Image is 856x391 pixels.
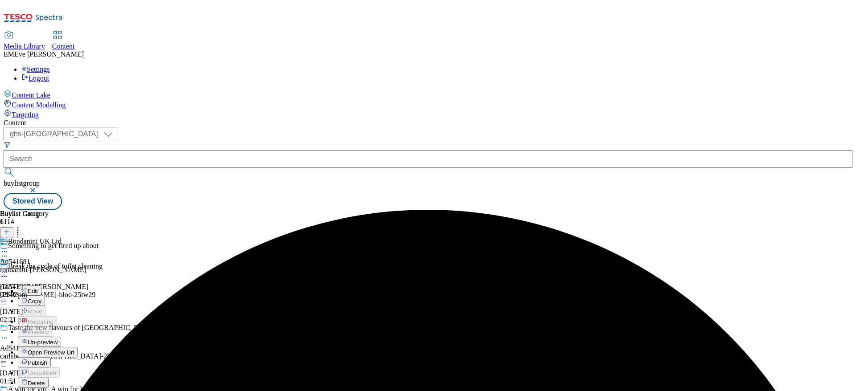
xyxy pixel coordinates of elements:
[12,91,50,99] span: Content Lake
[52,42,75,50] span: Content
[4,193,62,210] button: Stored View
[8,324,155,332] div: Taste the new flavours of [GEOGRAPHIC_DATA]
[28,359,47,366] span: Publish
[28,298,41,305] span: Copy
[4,42,45,50] span: Media Library
[18,337,61,347] button: Un-preview
[18,306,46,316] button: Move
[4,179,40,187] span: buylistgroup
[28,370,56,376] span: Un-publish
[52,32,75,50] a: Content
[21,65,50,73] a: Settings
[4,50,14,58] span: EM
[4,119,852,127] div: Content
[12,111,39,118] span: Targeting
[18,347,78,357] button: Open Preview Url
[28,349,74,356] span: Open Preview Url
[4,141,11,148] svg: Search Filters
[4,150,852,168] input: Search
[18,316,57,326] button: Reporting
[18,378,49,388] button: Delete
[28,318,53,325] span: Reporting
[28,339,58,346] span: Un-preview
[4,109,852,119] a: Targeting
[28,380,45,387] span: Delete
[8,237,62,245] div: Rondanini UK Ltd
[4,32,45,50] a: Media Library
[21,74,49,82] a: Logout
[4,99,852,109] a: Content Modelling
[14,50,84,58] span: Eve [PERSON_NAME]
[8,262,103,270] div: Break the cycle of toilet cleaning
[18,367,60,378] button: Un-publish
[12,101,66,109] span: Content Modelling
[28,329,49,335] span: Preview
[18,296,45,306] button: Copy
[18,357,51,367] button: Publish
[28,308,42,315] span: Move
[4,90,852,99] a: Content Lake
[18,326,52,337] button: Preview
